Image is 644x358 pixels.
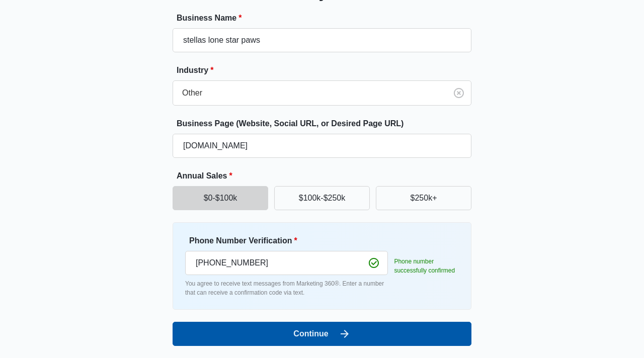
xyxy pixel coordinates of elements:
p: You agree to receive text messages from Marketing 360®. Enter a number that can receive a confirm... [185,279,388,297]
input: e.g. Jane's Plumbing [173,28,471,52]
p: Phone number successfully confirmed [394,257,459,275]
button: Continue [173,322,471,346]
button: Clear [451,85,467,101]
input: Ex. +1-555-555-5555 [185,251,388,275]
label: Industry [177,64,475,76]
label: Business Page (Website, Social URL, or Desired Page URL) [177,118,475,130]
button: $250k+ [376,186,471,210]
input: e.g. janesplumbing.com [173,134,471,158]
button: $0-$100k [173,186,268,210]
button: $100k-$250k [274,186,370,210]
label: Business Name [177,12,475,24]
label: Annual Sales [177,170,475,182]
label: Phone Number Verification [189,235,392,247]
